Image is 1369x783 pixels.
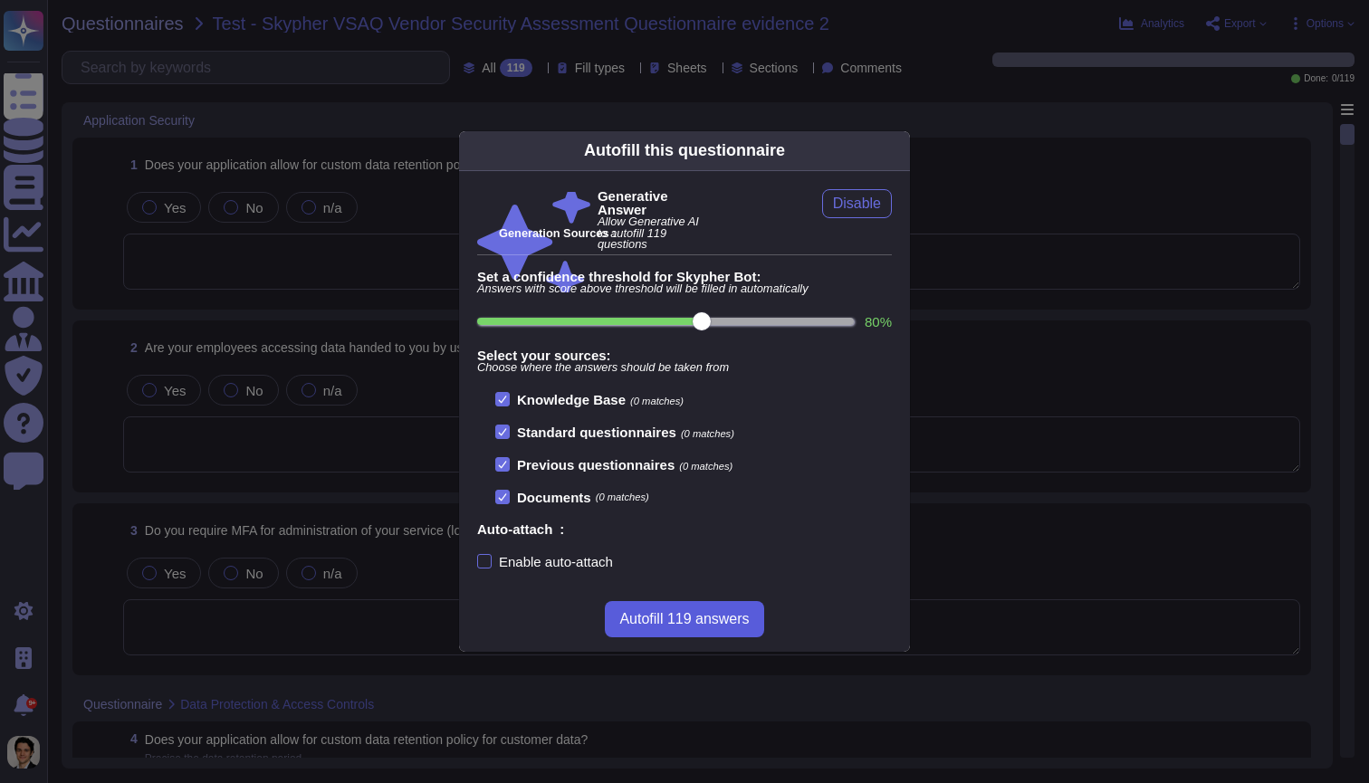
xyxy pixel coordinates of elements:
[517,491,591,504] b: Documents
[619,612,749,626] span: Autofill 119 answers
[477,522,552,536] b: Auto-attach
[584,138,785,163] div: Autofill this questionnaire
[477,270,892,283] b: Set a confidence threshold for Skypher Bot:
[605,601,763,637] button: Autofill 119 answers
[517,425,676,440] b: Standard questionnaires
[833,196,881,211] span: Disable
[679,461,732,472] span: (0 matches)
[517,392,626,407] b: Knowledge Base
[598,189,711,216] b: Generative Answer
[477,349,892,362] b: Select your sources:
[560,522,564,536] b: :
[596,492,649,502] span: (0 matches)
[865,315,892,329] label: 80 %
[499,226,616,240] b: Generation Sources :
[598,216,711,251] span: Allow Generative AI to autofill 119 questions
[822,189,892,218] button: Disable
[630,396,684,406] span: (0 matches)
[681,428,734,439] span: (0 matches)
[477,362,892,374] span: Choose where the answers should be taken from
[499,555,613,568] div: Enable auto-attach
[517,457,675,473] b: Previous questionnaires
[477,283,892,295] span: Answers with score above threshold will be filled in automatically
